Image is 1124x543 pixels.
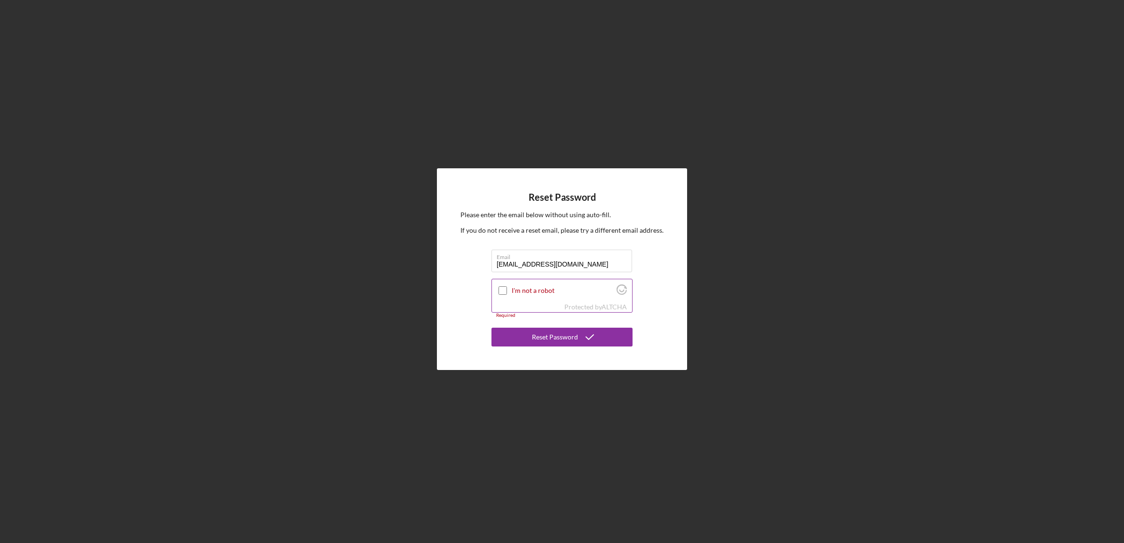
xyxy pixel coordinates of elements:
a: Visit Altcha.org [617,288,627,296]
div: Required [491,313,633,318]
label: Email [497,250,632,260]
h4: Reset Password [529,192,596,203]
a: Visit Altcha.org [602,303,627,311]
label: I'm not a robot [512,287,614,294]
p: If you do not receive a reset email, please try a different email address. [460,225,664,236]
button: Reset Password [491,328,633,346]
div: Reset Password [532,328,578,346]
div: Protected by [564,303,627,311]
p: Please enter the email below without using auto-fill. [460,210,664,220]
